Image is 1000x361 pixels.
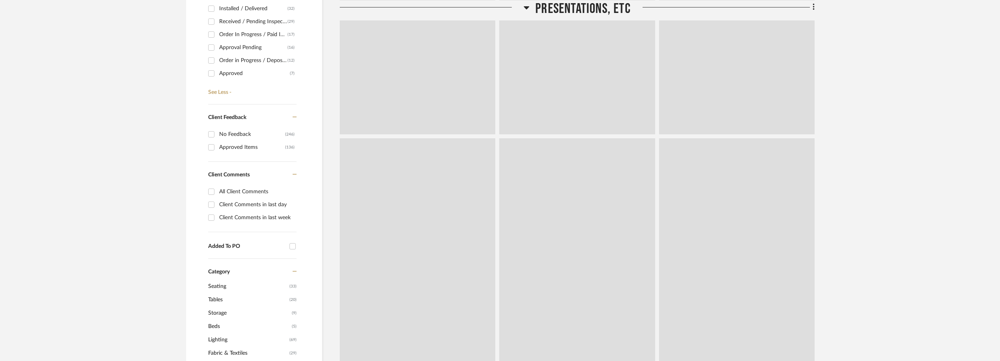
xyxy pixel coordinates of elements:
[290,67,295,80] div: (7)
[290,80,295,93] div: (6)
[219,128,285,141] div: No Feedback
[289,293,297,306] span: (20)
[288,28,295,41] div: (17)
[208,269,230,275] span: Category
[208,333,288,346] span: Lighting
[289,280,297,293] span: (33)
[208,293,288,306] span: Tables
[219,41,288,54] div: Approval Pending
[219,198,295,211] div: Client Comments in last day
[208,306,290,320] span: Storage
[208,243,286,250] div: Added To PO
[208,172,250,178] span: Client Comments
[288,41,295,54] div: (16)
[219,67,290,80] div: Approved
[219,15,288,28] div: Received / Pending Inspection
[219,80,290,93] div: Quote or Bid Requested
[285,141,295,154] div: (136)
[292,307,297,319] span: (9)
[219,54,288,67] div: Order in Progress / Deposit Paid / Balance due
[219,28,288,41] div: Order In Progress / Paid In Full w/ Freight, No Balance due
[219,2,288,15] div: Installed / Delivered
[208,280,288,293] span: Seating
[288,2,295,15] div: (32)
[288,15,295,28] div: (29)
[289,334,297,346] span: (69)
[206,83,297,96] a: See Less -
[208,346,288,360] span: Fabric & Textiles
[208,320,290,333] span: Beds
[219,141,285,154] div: Approved Items
[208,115,246,120] span: Client Feedback
[289,347,297,359] span: (29)
[292,320,297,333] span: (5)
[219,211,295,224] div: Client Comments in last week
[219,185,295,198] div: All Client Comments
[285,128,295,141] div: (246)
[288,54,295,67] div: (12)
